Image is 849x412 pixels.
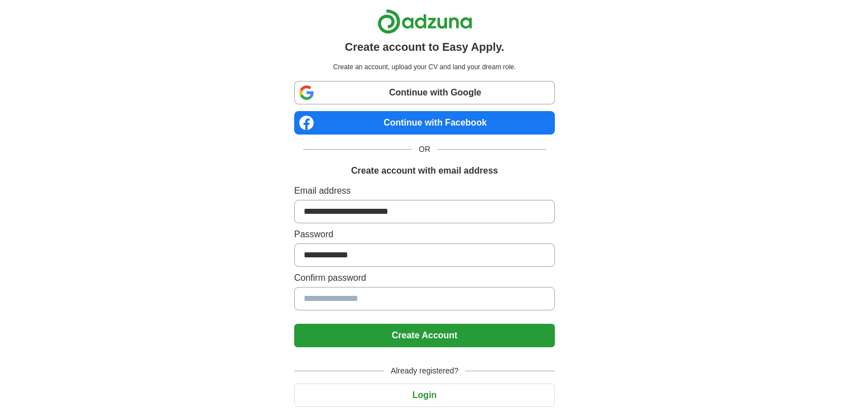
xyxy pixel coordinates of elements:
span: OR [412,143,437,155]
label: Email address [294,184,555,198]
button: Login [294,384,555,407]
img: Adzuna logo [377,9,472,34]
a: Continue with Facebook [294,111,555,135]
a: Login [294,390,555,400]
p: Create an account, upload your CV and land your dream role. [296,62,553,72]
h1: Create account to Easy Apply. [345,39,505,55]
label: Confirm password [294,271,555,285]
span: Already registered? [384,365,465,377]
button: Create Account [294,324,555,347]
a: Continue with Google [294,81,555,104]
h1: Create account with email address [351,164,498,178]
label: Password [294,228,555,241]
